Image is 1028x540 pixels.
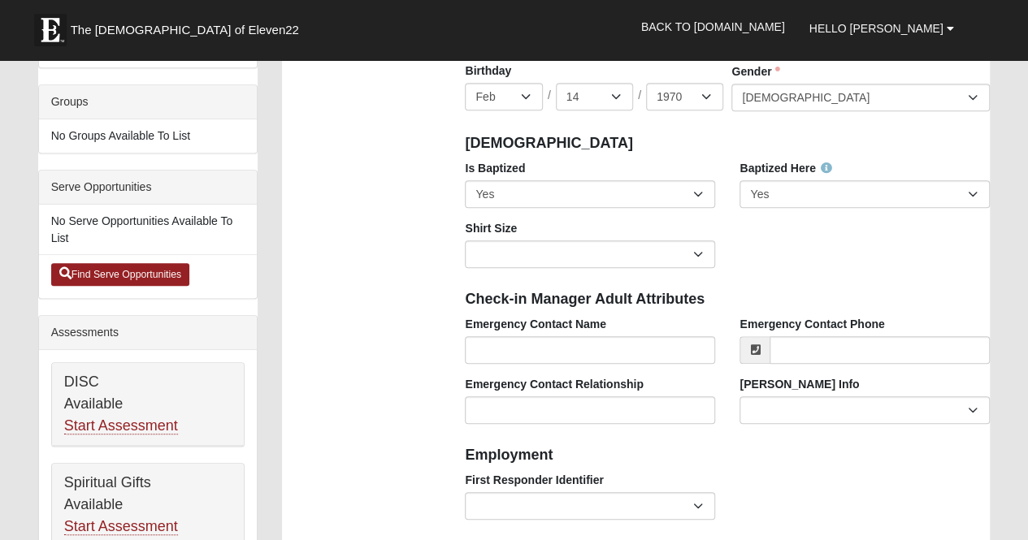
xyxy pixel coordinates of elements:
a: Start Assessment [64,417,178,434]
a: Back to [DOMAIN_NAME] [629,6,797,47]
li: No Groups Available To List [39,119,257,153]
label: Baptized Here [740,160,831,176]
img: Eleven22 logo [34,14,67,46]
h4: [DEMOGRAPHIC_DATA] [465,135,990,153]
a: Start Assessment [64,518,178,535]
label: Emergency Contact Name [465,316,606,332]
div: Serve Opportunities [39,171,257,205]
span: Hello [PERSON_NAME] [809,22,943,35]
h4: Check-in Manager Adult Attributes [465,291,990,309]
span: / [638,87,641,105]
label: [PERSON_NAME] Info [740,376,859,392]
div: Groups [39,85,257,119]
label: First Responder Identifier [465,472,603,488]
a: The [DEMOGRAPHIC_DATA] of Eleven22 [26,6,351,46]
h4: Employment [465,447,990,464]
label: Birthday [465,63,511,79]
a: Find Serve Opportunities [51,263,190,286]
div: DISC Available [52,363,244,446]
a: Hello [PERSON_NAME] [797,8,966,49]
span: The [DEMOGRAPHIC_DATA] of Eleven22 [71,22,299,38]
label: Is Baptized [465,160,525,176]
label: Emergency Contact Relationship [465,376,643,392]
div: Assessments [39,316,257,350]
label: Gender [731,63,779,80]
span: / [548,87,551,105]
label: Shirt Size [465,220,517,236]
li: No Serve Opportunities Available To List [39,205,257,255]
label: Emergency Contact Phone [740,316,884,332]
